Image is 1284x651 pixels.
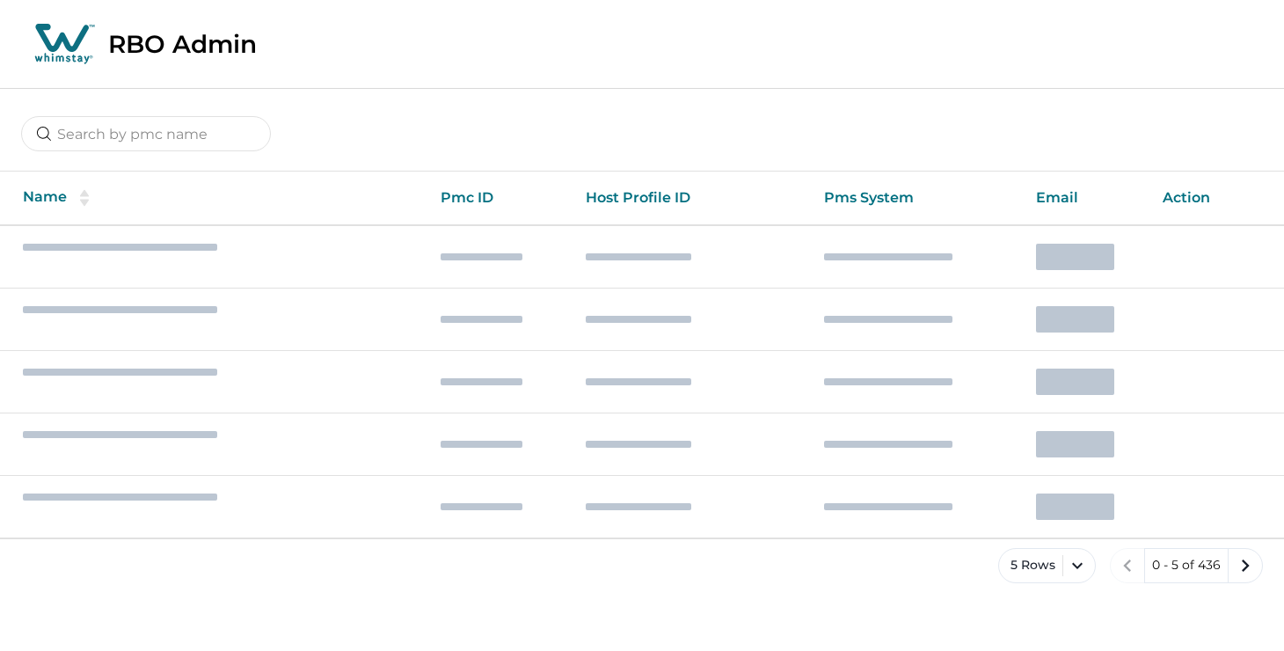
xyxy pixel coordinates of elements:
[998,548,1096,583] button: 5 Rows
[1152,557,1221,574] p: 0 - 5 of 436
[572,172,810,225] th: Host Profile ID
[21,116,271,151] input: Search by pmc name
[108,29,257,59] p: RBO Admin
[1144,548,1229,583] button: 0 - 5 of 436
[67,189,102,207] button: sorting
[1022,172,1149,225] th: Email
[1110,548,1145,583] button: previous page
[810,172,1022,225] th: Pms System
[1228,548,1263,583] button: next page
[427,172,572,225] th: Pmc ID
